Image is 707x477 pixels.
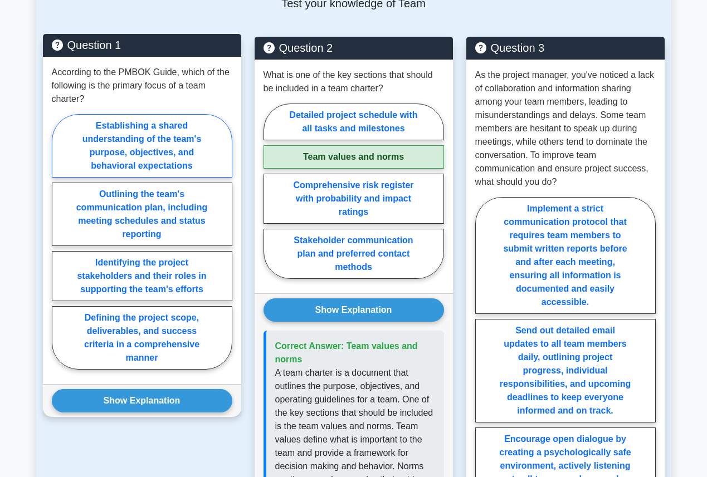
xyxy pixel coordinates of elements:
h5: Question 3 [475,41,656,55]
label: Team values and norms [264,145,444,169]
button: Show Explanation [264,298,444,322]
label: Outlining the team's communication plan, including meeting schedules and status reporting [52,183,232,246]
label: Defining the project scope, deliverables, and success criteria in a comprehensive manner [52,306,232,370]
h5: Question 2 [264,41,444,55]
label: Stakeholder communication plan and preferred contact methods [264,229,444,279]
label: Establishing a shared understanding of the team's purpose, objectives, and behavioral expectations [52,114,232,178]
label: Detailed project schedule with all tasks and milestones [264,104,444,140]
label: Identifying the project stakeholders and their roles in supporting the team's efforts [52,251,232,301]
h5: Question 1 [52,38,232,52]
button: Show Explanation [52,389,232,412]
label: Implement a strict communication protocol that requires team members to submit written reports be... [475,197,656,314]
label: Comprehensive risk register with probability and impact ratings [264,174,444,224]
p: As the project manager, you've noticed a lack of collaboration and information sharing among your... [475,68,656,189]
p: What is one of the key sections that should be included in a team charter? [264,68,444,95]
span: Correct Answer: Team values and norms [275,341,418,364]
p: According to the PMBOK Guide, which of the following is the primary focus of a team charter? [52,66,232,106]
label: Send out detailed email updates to all team members daily, outlining project progress, individual... [475,319,656,422]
